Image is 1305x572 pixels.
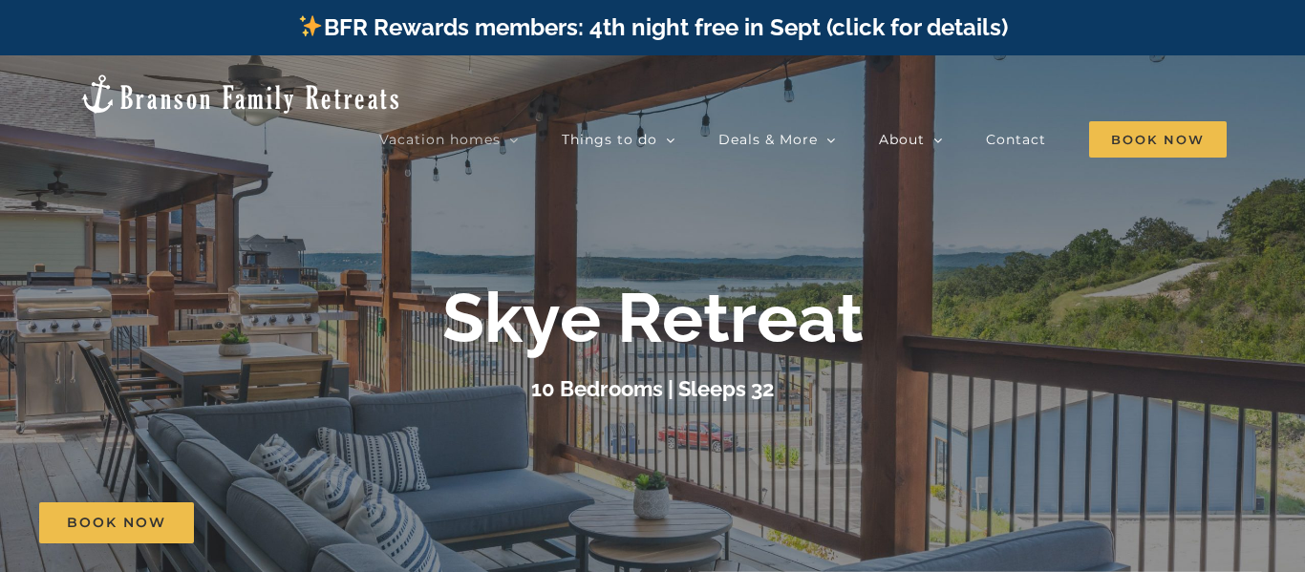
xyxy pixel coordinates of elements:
[297,13,1007,41] a: BFR Rewards members: 4th night free in Sept (click for details)
[379,120,1227,159] nav: Main Menu
[718,120,836,159] a: Deals & More
[67,515,166,531] span: Book Now
[986,120,1046,159] a: Contact
[442,277,864,358] b: Skye Retreat
[299,14,322,37] img: ✨
[78,73,402,116] img: Branson Family Retreats Logo
[562,133,657,146] span: Things to do
[39,502,194,543] a: Book Now
[879,133,925,146] span: About
[879,120,943,159] a: About
[531,376,774,401] h3: 10 Bedrooms | Sleeps 32
[718,133,818,146] span: Deals & More
[1089,121,1227,158] span: Book Now
[562,120,675,159] a: Things to do
[986,133,1046,146] span: Contact
[379,133,501,146] span: Vacation homes
[379,120,519,159] a: Vacation homes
